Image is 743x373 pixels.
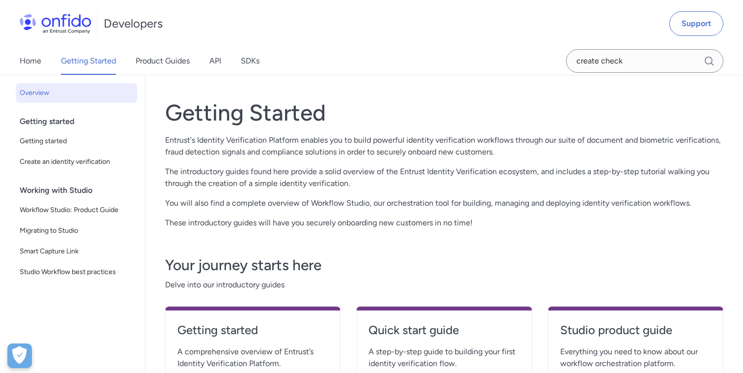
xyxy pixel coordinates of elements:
[16,221,137,241] a: Migrating to Studio
[16,83,137,103] a: Overview
[20,156,133,168] span: Create an identity verification
[560,346,711,370] span: Everything you need to know about our workflow orchestration platform.
[16,152,137,172] a: Create an identity verification
[7,343,32,368] div: Cookie Preferences
[560,322,711,338] h4: Studio product guide
[20,204,133,216] span: Workflow Studio: Product Guide
[16,242,137,261] a: Smart Capture Link
[104,16,163,31] h1: Developers
[241,47,259,75] a: SDKs
[165,134,723,158] p: Entrust's Identity Verification Platform enables you to build powerful identity verification work...
[560,322,711,346] a: Studio product guide
[566,49,723,73] input: Onfido search input field
[369,322,519,346] a: Quick start guide
[369,346,519,370] span: A step-by-step guide to building your first identity verification flow.
[20,87,133,99] span: Overview
[165,217,723,229] p: These introductory guides will have you securely onboarding new customers in no time!
[20,181,141,200] div: Working with Studio
[20,266,133,278] span: Studio Workflow best practices
[165,197,723,209] p: You will also find a complete overview of Workflow Studio, our orchestration tool for building, m...
[177,346,328,370] span: A comprehensive overview of Entrust’s Identity Verification Platform.
[165,99,723,126] h1: Getting Started
[20,135,133,147] span: Getting started
[20,14,91,33] img: Onfido Logo
[16,262,137,282] a: Studio Workflow best practices
[177,322,328,338] h4: Getting started
[165,279,723,291] span: Delve into our introductory guides
[20,246,133,257] span: Smart Capture Link
[61,47,116,75] a: Getting Started
[7,343,32,368] button: Open Preferences
[20,112,141,131] div: Getting started
[177,322,328,346] a: Getting started
[165,255,723,275] h3: Your journey starts here
[165,166,723,189] p: The introductory guides found here provide a solid overview of the Entrust Identity Verification ...
[669,11,723,36] a: Support
[16,200,137,220] a: Workflow Studio: Product Guide
[209,47,221,75] a: API
[16,131,137,151] a: Getting started
[136,47,190,75] a: Product Guides
[369,322,519,338] h4: Quick start guide
[20,225,133,237] span: Migrating to Studio
[20,47,41,75] a: Home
